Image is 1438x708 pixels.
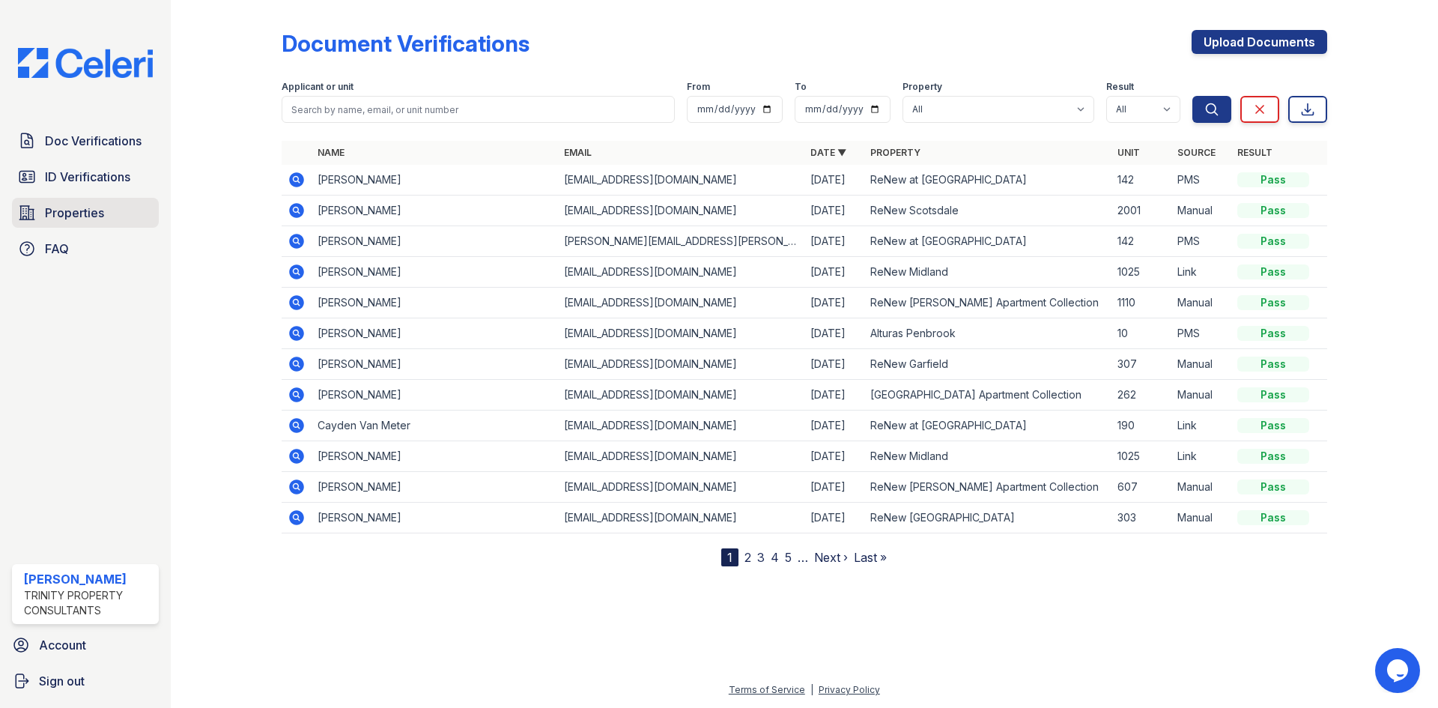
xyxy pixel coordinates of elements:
div: [PERSON_NAME] [24,570,153,588]
td: [EMAIL_ADDRESS][DOMAIN_NAME] [558,165,804,196]
td: [DATE] [804,411,864,441]
td: [DATE] [804,380,864,411]
td: [EMAIL_ADDRESS][DOMAIN_NAME] [558,257,804,288]
td: ReNew Scotsdale [864,196,1111,226]
div: Pass [1237,295,1309,310]
span: Doc Verifications [45,132,142,150]
td: Manual [1171,196,1231,226]
td: 607 [1111,472,1171,503]
td: 1025 [1111,257,1171,288]
td: 303 [1111,503,1171,533]
td: [DATE] [804,226,864,257]
td: PMS [1171,318,1231,349]
td: [EMAIL_ADDRESS][DOMAIN_NAME] [558,472,804,503]
td: 1110 [1111,288,1171,318]
a: Sign out [6,666,165,696]
td: [DATE] [804,472,864,503]
td: [DATE] [804,257,864,288]
td: [DATE] [804,288,864,318]
span: ID Verifications [45,168,130,186]
label: To [795,81,807,93]
a: Last » [854,550,887,565]
div: Pass [1237,479,1309,494]
td: Link [1171,441,1231,472]
td: 2001 [1111,196,1171,226]
label: Result [1106,81,1134,93]
td: ReNew [GEOGRAPHIC_DATA] [864,503,1111,533]
td: Link [1171,411,1231,441]
span: FAQ [45,240,69,258]
td: 142 [1111,165,1171,196]
td: 1025 [1111,441,1171,472]
div: | [810,684,813,695]
a: Next › [814,550,848,565]
span: Properties [45,204,104,222]
label: Applicant or unit [282,81,354,93]
a: Privacy Policy [819,684,880,695]
td: [DATE] [804,441,864,472]
td: [PERSON_NAME] [312,349,558,380]
a: Name [318,147,345,158]
span: … [798,548,808,566]
a: Doc Verifications [12,126,159,156]
label: Property [902,81,942,93]
td: [PERSON_NAME] [312,288,558,318]
a: 5 [785,550,792,565]
td: [PERSON_NAME] [312,503,558,533]
td: PMS [1171,165,1231,196]
img: CE_Logo_Blue-a8612792a0a2168367f1c8372b55b34899dd931a85d93a1a3d3e32e68fde9ad4.png [6,48,165,78]
td: [PERSON_NAME] [312,226,558,257]
div: Pass [1237,449,1309,464]
td: [PERSON_NAME] [312,165,558,196]
a: Unit [1117,147,1140,158]
td: [DATE] [804,196,864,226]
td: Link [1171,257,1231,288]
td: [GEOGRAPHIC_DATA] Apartment Collection [864,380,1111,411]
td: [EMAIL_ADDRESS][DOMAIN_NAME] [558,441,804,472]
td: [PERSON_NAME][EMAIL_ADDRESS][PERSON_NAME][DOMAIN_NAME] [558,226,804,257]
td: 190 [1111,411,1171,441]
td: ReNew at [GEOGRAPHIC_DATA] [864,411,1111,441]
div: Pass [1237,264,1309,279]
a: Date ▼ [810,147,846,158]
td: ReNew Garfield [864,349,1111,380]
a: Terms of Service [729,684,805,695]
td: ReNew Midland [864,257,1111,288]
td: 307 [1111,349,1171,380]
td: [DATE] [804,165,864,196]
div: Pass [1237,234,1309,249]
td: [EMAIL_ADDRESS][DOMAIN_NAME] [558,503,804,533]
div: Pass [1237,203,1309,218]
div: Pass [1237,357,1309,372]
span: Account [39,636,86,654]
a: ID Verifications [12,162,159,192]
td: [DATE] [804,349,864,380]
td: [EMAIL_ADDRESS][DOMAIN_NAME] [558,288,804,318]
div: Pass [1237,172,1309,187]
div: Pass [1237,387,1309,402]
span: Sign out [39,672,85,690]
div: Trinity Property Consultants [24,588,153,618]
td: [PERSON_NAME] [312,257,558,288]
div: Pass [1237,418,1309,433]
td: [EMAIL_ADDRESS][DOMAIN_NAME] [558,411,804,441]
td: [PERSON_NAME] [312,380,558,411]
td: ReNew Midland [864,441,1111,472]
a: Upload Documents [1192,30,1327,54]
td: [EMAIL_ADDRESS][DOMAIN_NAME] [558,318,804,349]
a: 3 [757,550,765,565]
td: PMS [1171,226,1231,257]
a: Account [6,630,165,660]
div: Pass [1237,326,1309,341]
td: [EMAIL_ADDRESS][DOMAIN_NAME] [558,349,804,380]
div: Document Verifications [282,30,530,57]
td: 10 [1111,318,1171,349]
a: Property [870,147,920,158]
td: Manual [1171,472,1231,503]
td: [DATE] [804,318,864,349]
td: [EMAIL_ADDRESS][DOMAIN_NAME] [558,380,804,411]
td: Manual [1171,349,1231,380]
div: 1 [721,548,738,566]
td: ReNew at [GEOGRAPHIC_DATA] [864,226,1111,257]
